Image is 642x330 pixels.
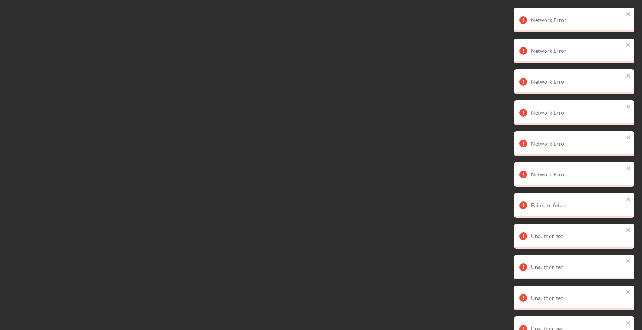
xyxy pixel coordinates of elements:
div: Network Error [531,48,624,54]
button: close [626,289,631,296]
button: close [626,196,631,203]
button: close [626,320,631,327]
button: close [626,42,631,49]
button: close [626,103,631,111]
div: Network Error [531,171,624,178]
button: close [626,258,631,265]
button: close [626,73,631,80]
div: Unauthorized [531,264,624,270]
div: Network Error [531,140,624,147]
button: close [626,227,631,234]
button: close [626,134,631,142]
div: Unauthorized [531,233,624,239]
div: Network Error [531,79,624,85]
div: Unauthorized [531,295,624,301]
button: close [626,165,631,173]
button: close [626,11,631,18]
div: Failed to fetch [531,202,624,208]
div: Network Error [531,17,624,23]
div: Network Error [531,110,624,116]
